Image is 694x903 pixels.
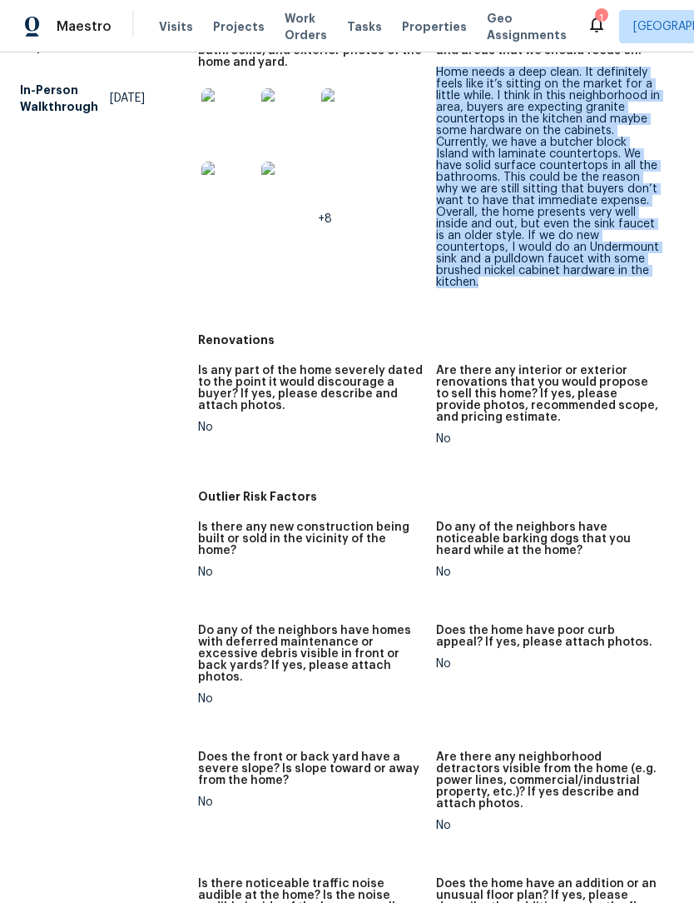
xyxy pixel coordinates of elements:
[57,18,112,35] span: Maestro
[20,75,145,122] a: In-Person Walkthrough[DATE]
[159,18,193,35] span: Visits
[436,521,661,556] h5: Do any of the neighbors have noticeable barking dogs that you heard while at the home?
[436,433,661,445] div: No
[487,10,567,43] span: Geo Assignments
[198,751,423,786] h5: Does the front or back yard have a severe slope? Is slope toward or away from the home?
[347,21,382,32] span: Tasks
[402,18,467,35] span: Properties
[110,90,145,107] span: [DATE]
[198,693,423,705] div: No
[198,566,423,578] div: No
[198,365,423,412] h5: Is any part of the home severely dated to the point it would discourage a buyer? If yes, please d...
[436,67,661,288] div: Home needs a deep clean. It definitely feels like it’s sitting on the market for a little while. ...
[436,365,661,423] h5: Are there any interior or exterior renovations that you would propose to sell this home? If yes, ...
[436,625,661,648] h5: Does the home have poor curb appeal? If yes, please attach photos.
[20,82,110,115] h5: In-Person Walkthrough
[436,566,661,578] div: No
[198,796,423,808] div: No
[285,10,327,43] span: Work Orders
[198,332,674,348] h5: Renovations
[436,658,661,670] div: No
[213,18,265,35] span: Projects
[198,521,423,556] h5: Is there any new construction being built or sold in the vicinity of the home?
[318,213,332,225] span: +8
[436,751,661,810] h5: Are there any neighborhood detractors visible from the home (e.g. power lines, commercial/industr...
[198,488,674,505] h5: Outlier Risk Factors
[198,422,423,433] div: No
[198,625,423,683] h5: Do any of the neighbors have homes with deferred maintenance or excessive debris visible in front...
[595,10,607,27] div: 1
[436,820,661,831] div: No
